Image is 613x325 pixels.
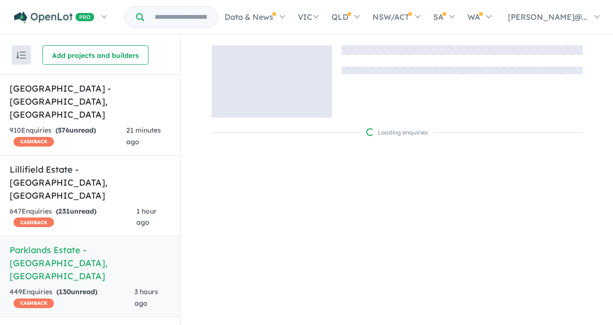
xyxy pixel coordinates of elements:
[14,12,94,24] img: Openlot PRO Logo White
[366,128,428,137] div: Loading enquiries
[13,137,54,147] span: CASHBACK
[58,207,70,216] span: 231
[16,52,26,59] img: sort.svg
[42,45,148,65] button: Add projects and builders
[13,217,54,227] span: CASHBACK
[58,126,69,135] span: 576
[56,287,97,296] strong: ( unread)
[126,126,161,146] span: 21 minutes ago
[146,7,215,27] input: Try estate name, suburb, builder or developer
[134,287,158,308] span: 3 hours ago
[136,207,157,227] span: 1 hour ago
[10,286,134,310] div: 449 Enquir ies
[10,163,171,202] h5: Lillifield Estate - [GEOGRAPHIC_DATA] , [GEOGRAPHIC_DATA]
[56,207,96,216] strong: ( unread)
[10,82,171,121] h5: [GEOGRAPHIC_DATA] - [GEOGRAPHIC_DATA] , [GEOGRAPHIC_DATA]
[508,12,587,22] span: [PERSON_NAME]@...
[10,125,126,148] div: 910 Enquir ies
[59,287,71,296] span: 130
[10,244,171,283] h5: Parklands Estate - [GEOGRAPHIC_DATA] , [GEOGRAPHIC_DATA]
[13,298,54,308] span: CASHBACK
[55,126,96,135] strong: ( unread)
[10,206,136,229] div: 647 Enquir ies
